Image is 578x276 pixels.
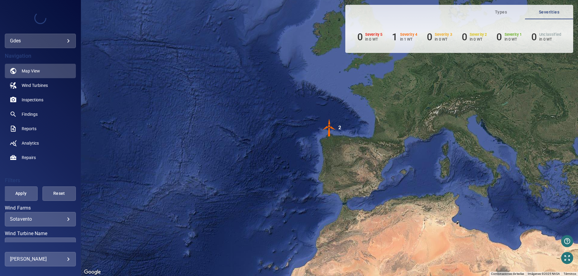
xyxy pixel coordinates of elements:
p: in 0 WT [539,37,561,41]
p: in 0 WT [365,37,383,41]
span: Types [480,8,521,16]
li: Severity 1 [496,31,522,43]
h4: Filters [5,177,76,183]
h6: 0 [427,31,432,43]
div: gdes [5,34,76,48]
a: findings noActive [5,107,76,121]
span: Map View [22,68,40,74]
a: inspections noActive [5,93,76,107]
div: Wind Turbine Name [5,238,76,252]
li: Severity 3 [427,31,452,43]
span: Reset [50,190,68,197]
h6: 0 [357,31,363,43]
div: 2 [338,119,341,137]
div: Sotavento [10,216,71,222]
h6: Severity 1 [505,32,522,37]
button: Combinaciones de teclas [491,272,524,276]
a: repairs noActive [5,150,76,165]
p: in 0 WT [505,37,522,41]
span: Repairs [22,155,36,161]
span: Reports [22,126,36,132]
a: analytics noActive [5,136,76,150]
p: in 0 WT [435,37,452,41]
h4: Navigation [5,53,76,59]
h6: Unclassified [539,32,561,37]
span: Severities [529,8,570,16]
div: Wind Farms [5,212,76,226]
label: Wind Turbine Name [5,231,76,236]
h6: 1 [392,31,397,43]
img: windFarmIconCat4.svg [320,119,338,137]
span: Analytics [22,140,39,146]
a: windturbines noActive [5,78,76,93]
button: Reset [42,186,76,201]
span: Imágenes ©2025 NASA [528,272,560,275]
h6: Severity 5 [365,32,383,37]
a: map active [5,64,76,78]
img: Google [82,268,102,276]
button: Apply [4,186,38,201]
span: Apply [12,190,30,197]
a: reports noActive [5,121,76,136]
li: Severity 4 [392,31,417,43]
h6: 0 [531,31,537,43]
h6: Severity 2 [470,32,487,37]
h6: 0 [462,31,467,43]
span: Wind Turbines [22,82,48,88]
li: Severity Unclassified [531,31,561,43]
a: Términos (se abre en una nueva pestaña) [564,272,576,275]
a: Abre esta zona en Google Maps (se abre en una nueva ventana) [82,268,102,276]
li: Severity 2 [462,31,487,43]
gmp-advanced-marker: 2 [320,119,338,138]
h6: Severity 4 [400,32,418,37]
h6: 0 [496,31,502,43]
p: in 0 WT [470,37,487,41]
h6: Severity 3 [435,32,452,37]
div: [PERSON_NAME] [10,254,71,264]
div: gdes [10,36,71,46]
span: Inspections [22,97,43,103]
label: Wind Farms [5,206,76,210]
p: in 1 WT [400,37,418,41]
span: Findings [22,111,38,117]
li: Severity 5 [357,31,383,43]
